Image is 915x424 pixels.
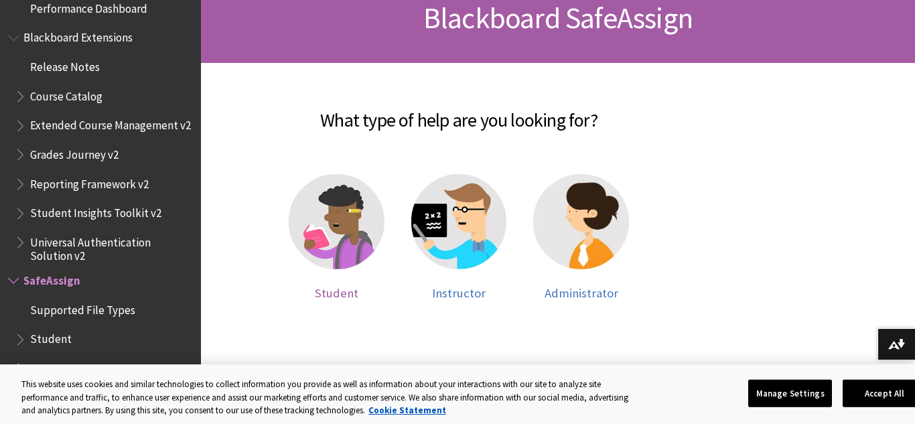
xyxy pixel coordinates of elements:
[30,143,119,161] span: Grades Journey v2
[533,174,629,270] img: Administrator help
[30,85,102,103] span: Course Catalog
[8,269,193,409] nav: Book outline for Blackboard SafeAssign
[30,231,192,263] span: Universal Authentication Solution v2
[411,174,507,270] img: Instructor help
[30,328,72,346] span: Student
[23,27,133,45] span: Blackboard Extensions
[21,378,640,417] div: This website uses cookies and similar technologies to collect information you provide as well as ...
[315,285,358,301] span: Student
[289,174,384,270] img: Student help
[533,174,629,301] a: Administrator help Administrator
[23,269,80,287] span: SafeAssign
[30,115,191,133] span: Extended Course Management v2
[411,174,507,301] a: Instructor help Instructor
[289,174,384,301] a: Student help Student
[214,90,703,134] h2: What type of help are you looking for?
[30,56,100,74] span: Release Notes
[545,285,618,301] span: Administrator
[748,379,832,407] button: Manage Settings
[8,27,193,263] nav: Book outline for Blackboard Extensions
[30,173,149,191] span: Reporting Framework v2
[30,299,135,317] span: Supported File Types
[368,405,446,416] a: More information about your privacy, opens in a new tab
[30,202,161,220] span: Student Insights Toolkit v2
[432,285,486,301] span: Instructor
[30,357,80,375] span: Instructor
